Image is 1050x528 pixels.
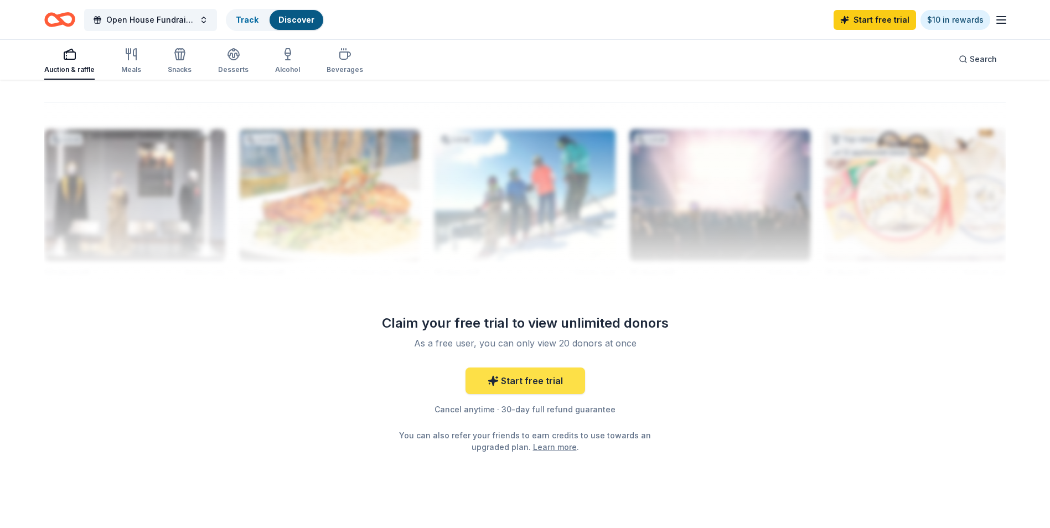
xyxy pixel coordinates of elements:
div: Alcohol [275,65,300,74]
div: Beverages [327,65,363,74]
a: Discover [278,15,314,24]
button: Desserts [218,43,249,80]
div: You can also refer your friends to earn credits to use towards an upgraded plan. . [397,429,654,453]
div: Cancel anytime · 30-day full refund guarantee [366,403,685,416]
div: Claim your free trial to view unlimited donors [366,314,685,332]
button: Open House Fundraiser [84,9,217,31]
span: Search [970,53,997,66]
div: Meals [121,65,141,74]
div: Desserts [218,65,249,74]
button: Beverages [327,43,363,80]
button: Snacks [168,43,192,80]
a: Track [236,15,258,24]
button: Auction & raffle [44,43,95,80]
a: $10 in rewards [920,10,990,30]
button: Alcohol [275,43,300,80]
button: TrackDiscover [226,9,324,31]
a: Start free trial [465,367,585,394]
span: Open House Fundraiser [106,13,195,27]
a: Learn more [533,441,577,453]
button: Meals [121,43,141,80]
div: As a free user, you can only view 20 donors at once [379,337,671,350]
div: Auction & raffle [44,65,95,74]
a: Home [44,7,75,33]
a: Start free trial [834,10,916,30]
div: Snacks [168,65,192,74]
button: Search [950,48,1006,70]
